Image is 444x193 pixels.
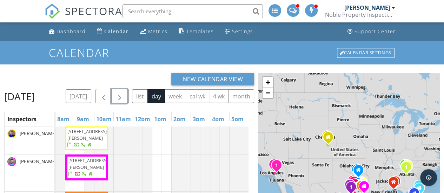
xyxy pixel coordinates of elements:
[65,4,122,18] span: SPECTORA
[358,170,363,174] div: 7511 Coronado Dr, Rowlett TX 75088
[7,115,37,123] span: Inspectors
[7,129,16,138] img: img_9722.jpeg
[94,25,131,38] a: Calendar
[18,130,58,137] span: [PERSON_NAME]
[137,25,170,38] a: Metrics
[328,137,332,141] div: 241 S 4th CT, Deer Trail CO 80105
[405,165,407,170] i: 1
[228,89,254,103] button: month
[57,28,86,35] div: Dashboard
[132,89,148,103] button: list
[114,113,133,125] a: 11am
[111,89,128,103] button: Next day
[232,28,253,35] div: Settings
[275,163,278,168] i: 1
[49,47,395,59] h1: Calendar
[277,165,281,169] div: 14039 Liguria Ln, Beaumont, CA 92223
[165,89,186,103] button: week
[95,89,112,103] button: Previous day
[46,25,88,38] a: Dashboard
[350,185,352,190] i: 1
[147,89,165,103] button: day
[176,25,217,38] a: Templates
[325,11,395,18] div: Noble Property Inspections
[172,113,187,125] a: 2pm
[68,157,108,170] span: [STREET_ADDRESS][PERSON_NAME]
[337,48,395,58] div: Calendar Settings
[7,157,16,166] img: headshot__trevor_bullock.jpg
[393,182,398,186] div: 1401 S Bay St , Foley AL 36535
[336,47,395,58] a: Calendar Settings
[406,167,410,171] div: 404 Lake Ridge Ln , Fairburn, GA 30213
[45,4,60,19] img: The Best Home Inspection Software - Spectora
[148,28,167,35] div: Metrics
[67,128,107,141] span: [STREET_ADDRESS][PERSON_NAME]
[94,113,113,125] a: 10am
[104,28,128,35] div: Calendar
[351,187,355,191] div: 8440 Roadrunner Psge , San Antonio, TX 78222
[191,113,207,125] a: 3pm
[230,113,245,125] a: 5pm
[210,113,226,125] a: 4pm
[344,4,390,11] div: [PERSON_NAME]
[75,113,91,125] a: 9am
[263,77,273,88] a: Zoom in
[364,186,368,190] div: 6618 Dreamcatcher Lane, Dickinson TX 77539
[186,28,214,35] div: Templates
[133,113,152,125] a: 12pm
[407,166,412,170] div: 4669 Mercer Road, Stone Mountain GA 30083
[122,4,263,18] input: Search everything...
[171,73,254,85] button: New Calendar View
[420,169,437,186] div: Open Intercom Messenger
[395,181,399,185] div: 10930 Tara Dawn Cir, Pensacola, FL 32534
[18,158,58,165] span: [PERSON_NAME]
[263,88,273,98] a: Zoom out
[4,89,35,103] h2: [DATE]
[186,89,210,103] button: cal wk
[419,188,423,192] div: 713 Laisy Dr., Deland FL 32724
[45,9,122,24] a: SPECTORA
[152,113,168,125] a: 1pm
[222,25,256,38] a: Settings
[55,113,71,125] a: 8am
[209,89,228,103] button: 4 wk
[66,89,91,103] button: [DATE]
[345,25,398,38] a: Support Center
[354,28,396,35] div: Support Center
